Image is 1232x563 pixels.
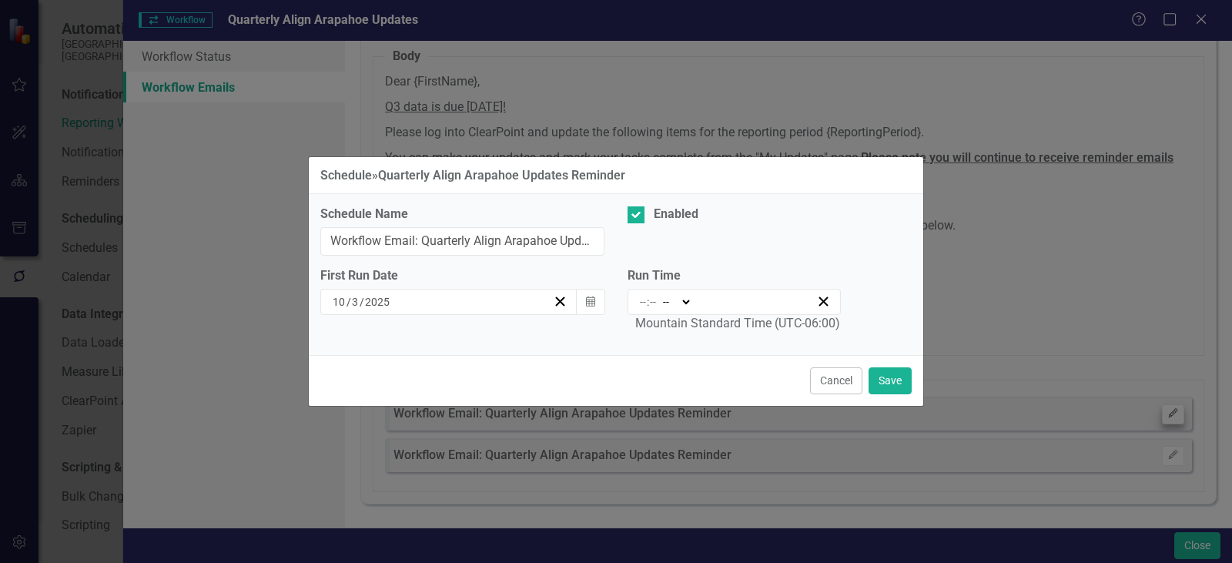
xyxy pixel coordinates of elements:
[810,367,862,394] button: Cancel
[320,267,604,285] div: First Run Date
[869,367,912,394] button: Save
[647,295,649,309] span: :
[639,294,647,310] input: --
[320,227,604,256] input: Schedule Name
[320,169,625,183] div: Schedule » Quarterly Align Arapahoe Updates Reminder
[360,295,364,309] span: /
[654,206,698,223] div: Enabled
[649,294,657,310] input: --
[635,315,840,333] div: Mountain Standard Time (UTC-06:00)
[346,295,351,309] span: /
[320,206,604,223] label: Schedule Name
[628,267,841,285] label: Run Time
